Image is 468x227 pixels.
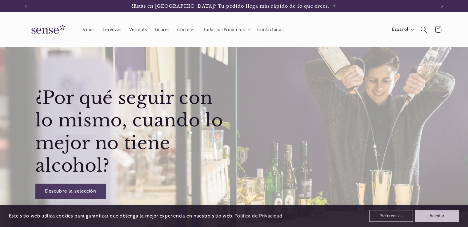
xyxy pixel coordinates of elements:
a: Política de Privacidad (opens in a new tab) [233,211,283,221]
a: Cócteles [174,23,199,36]
span: Vermuts [129,27,147,33]
span: Contáctanos [257,27,283,33]
h2: ¿Por qué seguir con lo mismo, cuando lo mejor no tiene alcohol? [35,87,233,177]
a: Cervezas [98,23,125,36]
a: Contáctanos [254,23,287,36]
a: Vinos [79,23,98,36]
summary: Búsqueda [417,22,431,37]
span: Cócteles [177,27,195,33]
img: Sense [24,21,70,38]
span: Este sitio web utiliza cookies para garantizar que obtenga la mejor experiencia en nuestro sitio ... [9,213,234,219]
span: ¿Estás en [GEOGRAPHIC_DATA]? Tu pedido llega más rápido de lo que crees. [131,3,330,9]
button: Aceptar [415,210,459,222]
a: Descubre la selección [35,184,106,199]
span: Cervezas [102,27,122,33]
a: Licores [151,23,174,36]
button: Español [388,23,417,36]
span: Todos los Productos [203,27,245,33]
button: Preferencias [369,210,413,222]
span: Licores [155,27,170,33]
a: Vermuts [125,23,151,36]
summary: Todos los Productos [199,23,254,36]
span: Vinos [83,27,94,33]
span: Español [392,26,408,33]
a: Sense [22,18,73,41]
